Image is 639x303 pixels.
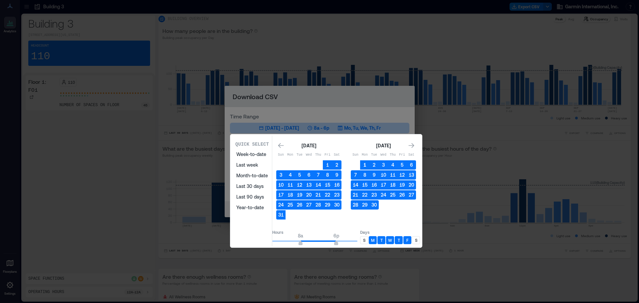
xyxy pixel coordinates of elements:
button: 2 [332,160,341,170]
button: 11 [388,170,397,180]
button: 25 [388,190,397,200]
button: 11 [286,180,295,190]
button: 29 [323,200,332,210]
th: Saturday [407,150,416,160]
button: Month-to-date [232,170,272,181]
p: M [371,237,374,243]
th: Friday [323,150,332,160]
button: 31 [276,210,286,220]
button: 5 [295,170,304,180]
button: 15 [323,180,332,190]
button: 5 [397,160,407,170]
button: 19 [295,190,304,200]
p: Fri [397,152,407,158]
button: 8 [323,170,332,180]
p: S [415,237,417,243]
button: 30 [369,200,379,210]
button: 14 [351,180,360,190]
button: Year-to-date [232,202,272,213]
p: Days [360,229,420,235]
button: 25 [286,200,295,210]
p: Wed [379,152,388,158]
button: 19 [397,180,407,190]
button: 21 [351,190,360,200]
button: 24 [379,190,388,200]
button: 2 [369,160,379,170]
button: 27 [304,200,314,210]
button: 9 [369,170,379,180]
button: 13 [407,170,416,180]
button: 1 [323,160,332,170]
button: 30 [332,200,341,210]
p: Wed [304,152,314,158]
button: Last 30 days [232,181,272,192]
p: Quick Select [235,141,269,148]
th: Sunday [351,150,360,160]
button: 21 [314,190,323,200]
button: 17 [276,190,286,200]
button: 29 [360,200,369,210]
button: 23 [332,190,341,200]
button: 13 [304,180,314,190]
button: Last week [232,160,272,170]
button: 3 [276,170,286,180]
button: 8 [360,170,369,180]
th: Monday [360,150,369,160]
p: Mon [360,152,369,158]
p: Sun [351,152,360,158]
div: [DATE] [374,142,393,150]
p: W [388,237,392,243]
button: 10 [276,180,286,190]
p: Sat [332,152,341,158]
button: 3 [379,160,388,170]
th: Sunday [276,150,286,160]
p: S [363,237,365,243]
th: Thursday [314,150,323,160]
p: Sat [407,152,416,158]
button: 22 [360,190,369,200]
p: T [380,237,383,243]
button: 17 [379,180,388,190]
button: Last 90 days [232,192,272,202]
button: 26 [295,200,304,210]
th: Friday [397,150,407,160]
p: Sun [276,152,286,158]
button: 12 [295,180,304,190]
button: 28 [351,200,360,210]
th: Wednesday [379,150,388,160]
div: [DATE] [300,142,318,150]
p: F [406,237,408,243]
p: Tue [295,152,304,158]
button: Go to next month [407,141,416,150]
p: Fri [323,152,332,158]
th: Monday [286,150,295,160]
span: 8a [298,233,303,238]
span: 6p [333,233,339,238]
p: Thu [388,152,397,158]
p: Tue [369,152,379,158]
button: 24 [276,200,286,210]
th: Tuesday [369,150,379,160]
button: 1 [360,160,369,170]
button: 12 [397,170,407,180]
p: T [398,237,400,243]
button: 23 [369,190,379,200]
p: Hours [272,229,357,235]
th: Wednesday [304,150,314,160]
button: 4 [286,170,295,180]
th: Tuesday [295,150,304,160]
button: 16 [369,180,379,190]
p: Mon [286,152,295,158]
button: 6 [304,170,314,180]
button: 20 [304,190,314,200]
button: 10 [379,170,388,180]
button: Week-to-date [232,149,272,160]
button: 7 [351,170,360,180]
button: 14 [314,180,323,190]
button: 9 [332,170,341,180]
button: Go to previous month [276,141,286,150]
button: 26 [397,190,407,200]
button: 7 [314,170,323,180]
button: 15 [360,180,369,190]
button: 6 [407,160,416,170]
